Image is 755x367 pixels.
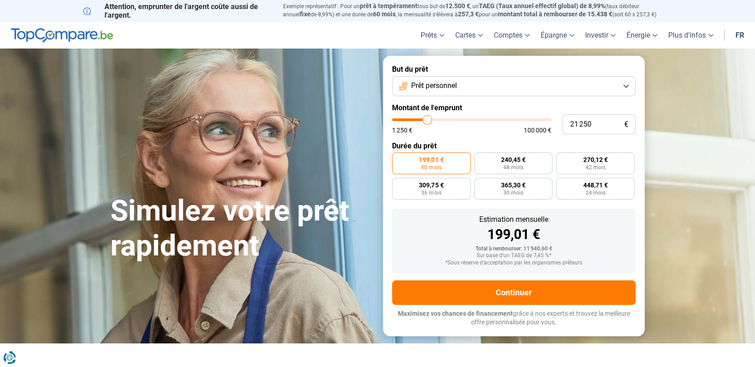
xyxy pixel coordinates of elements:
a: Investir [580,22,621,49]
span: 365,30 € [501,182,526,188]
div: Estimation mensuelle [399,216,628,223]
span: montant total à rembourser de 15.438 € [498,10,612,18]
button: Prêt personnel [392,76,636,96]
div: *Sous réserve d'acceptation par les organismes prêteurs [399,260,628,266]
img: TopCompare [11,28,113,43]
span: 309,75 € [419,182,443,188]
span: 36 mois [421,190,441,196]
a: Épargne [535,22,580,49]
span: prêt à tempérament [360,2,417,10]
p: Exemple représentatif : Pour un tous but de , un (taux débiteur annuel de 8,99%) et une durée de ... [283,2,672,19]
span: 240,45 € [501,157,526,163]
label: Montant de l'emprunt [392,103,636,112]
span: 199,01 € [419,157,443,163]
h1: Simulez votre prêt rapidement [110,194,372,264]
span: 24 mois [586,190,606,196]
span: 448,71 € [583,182,608,188]
label: But du prêt [392,65,636,73]
label: Durée du prêt [392,142,636,150]
a: Énergie [621,22,663,49]
span: 1 250 € [392,127,412,133]
span: 100 000 € [524,127,551,133]
span: 42 mois [586,165,606,170]
div: Sur base d'un TAEG de 7,45 %* [399,253,628,259]
span: Maximisez vos chances de financement [398,310,513,317]
span: 60 mois [373,10,396,18]
p: grâce à nos experts et trouvez la meilleure offre personnalisée pour vous. [392,309,636,327]
span: 257,3 € [458,10,479,18]
span: 48 mois [503,165,523,170]
a: Prêts [415,22,450,49]
span: € [624,121,628,128]
a: fr [730,22,750,49]
div: Total à rembourser: 11 940,60 € [399,246,628,252]
button: Continuer [392,280,636,305]
a: Comptes [488,22,535,49]
div: 199,01 € [399,228,628,241]
span: fixe [300,10,311,18]
a: Plus d'infos [663,22,719,49]
span: 12.500 € [445,2,470,10]
a: Cartes [450,22,488,49]
p: Attention, emprunter de l'argent coûte aussi de l'argent. [83,2,272,20]
span: 60 mois [421,165,441,170]
span: 270,12 € [583,157,608,163]
span: Prêt personnel [411,81,457,91]
span: TAEG (Taux annuel effectif global) de 8,99% [479,2,605,10]
span: 30 mois [503,190,523,196]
